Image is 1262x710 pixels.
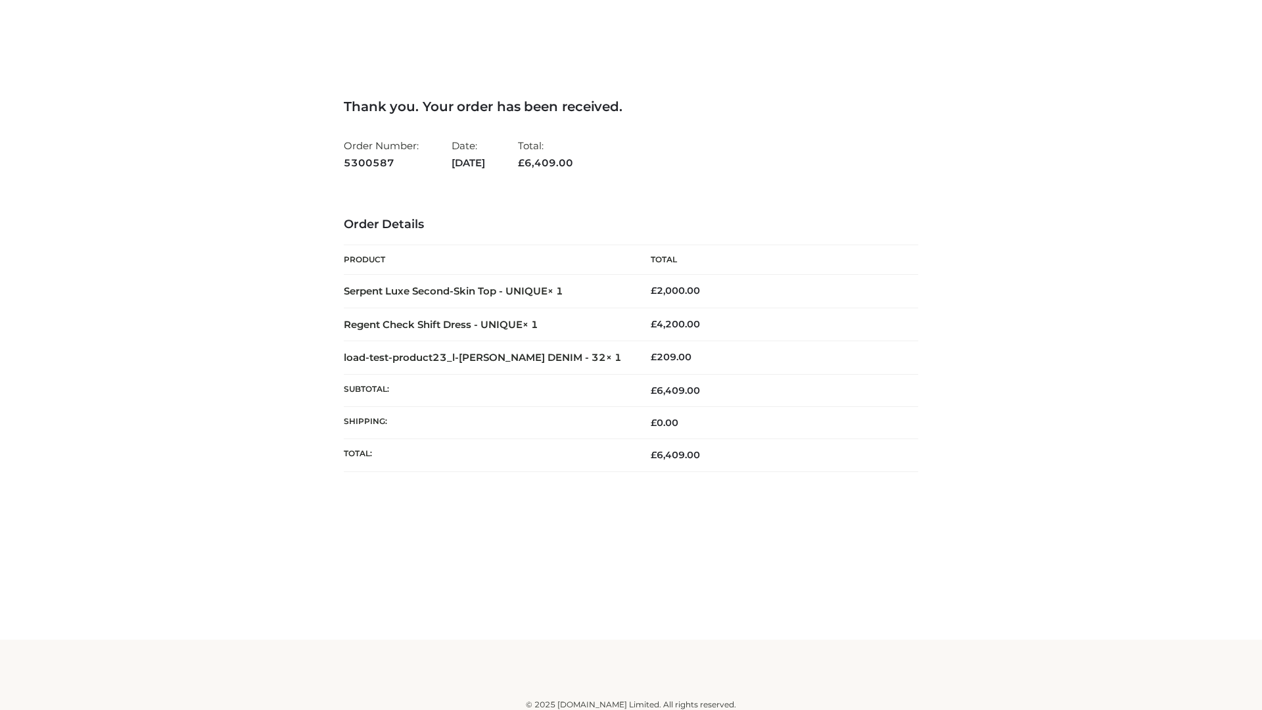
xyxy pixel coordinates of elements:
strong: [DATE] [452,154,485,172]
th: Product [344,245,631,275]
th: Total: [344,439,631,471]
th: Subtotal: [344,374,631,406]
span: £ [651,351,657,363]
strong: Regent Check Shift Dress - UNIQUE [344,318,538,331]
bdi: 0.00 [651,417,678,429]
span: £ [651,417,657,429]
th: Shipping: [344,407,631,439]
bdi: 2,000.00 [651,285,700,296]
span: £ [651,318,657,330]
span: £ [651,449,657,461]
bdi: 4,200.00 [651,318,700,330]
h3: Thank you. Your order has been received. [344,99,918,114]
strong: load-test-product23_l-[PERSON_NAME] DENIM - 32 [344,351,622,364]
span: 6,409.00 [518,156,573,169]
li: Order Number: [344,134,419,174]
h3: Order Details [344,218,918,232]
strong: × 1 [548,285,563,297]
span: £ [518,156,525,169]
li: Date: [452,134,485,174]
span: 6,409.00 [651,449,700,461]
strong: Serpent Luxe Second-Skin Top - UNIQUE [344,285,563,297]
span: 6,409.00 [651,385,700,396]
span: £ [651,285,657,296]
span: £ [651,385,657,396]
th: Total [631,245,918,275]
bdi: 209.00 [651,351,691,363]
strong: 5300587 [344,154,419,172]
li: Total: [518,134,573,174]
strong: × 1 [523,318,538,331]
strong: × 1 [606,351,622,364]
